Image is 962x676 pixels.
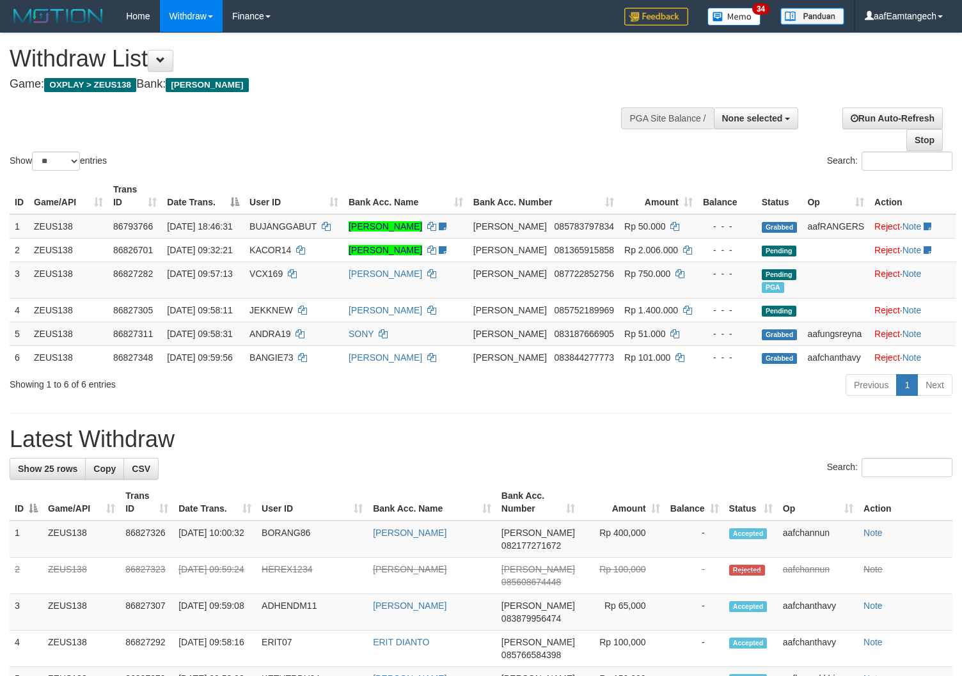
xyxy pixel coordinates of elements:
[665,594,724,631] td: -
[665,484,724,521] th: Balance: activate to sort column ascending
[714,107,799,129] button: None selected
[10,594,43,631] td: 3
[762,329,798,340] span: Grabbed
[778,521,858,558] td: aafchannun
[249,245,291,255] span: KACOR14
[858,484,952,521] th: Action
[473,245,547,255] span: [PERSON_NAME]
[757,178,803,214] th: Status
[123,458,159,480] a: CSV
[501,601,575,611] span: [PERSON_NAME]
[707,8,761,26] img: Button%20Memo.svg
[373,601,446,611] a: [PERSON_NAME]
[869,322,956,345] td: ·
[256,631,368,667] td: ERIT07
[501,613,561,624] span: Copy 083879956474 to clipboard
[10,238,29,262] td: 2
[874,329,900,339] a: Reject
[249,269,283,279] span: VCX169
[167,245,232,255] span: [DATE] 09:32:21
[703,304,752,317] div: - - -
[869,178,956,214] th: Action
[729,528,768,539] span: Accepted
[173,484,256,521] th: Date Trans.: activate to sort column ascending
[29,262,108,298] td: ZEUS138
[167,221,232,232] span: [DATE] 18:46:31
[93,464,116,474] span: Copy
[10,46,629,72] h1: Withdraw List
[874,245,900,255] a: Reject
[703,351,752,364] div: - - -
[580,558,665,594] td: Rp 100,000
[349,305,422,315] a: [PERSON_NAME]
[43,631,120,667] td: ZEUS138
[167,305,232,315] span: [DATE] 09:58:11
[903,352,922,363] a: Note
[10,458,86,480] a: Show 25 rows
[368,484,496,521] th: Bank Acc. Name: activate to sort column ascending
[349,245,422,255] a: [PERSON_NAME]
[120,558,173,594] td: 86827323
[249,352,293,363] span: BANGIE73
[167,329,232,339] span: [DATE] 09:58:31
[869,238,956,262] td: ·
[18,464,77,474] span: Show 25 rows
[173,631,256,667] td: [DATE] 09:58:16
[120,521,173,558] td: 86827326
[349,269,422,279] a: [PERSON_NAME]
[903,329,922,339] a: Note
[501,540,561,551] span: Copy 082177271672 to clipboard
[249,221,317,232] span: BUJANGGABUT
[43,558,120,594] td: ZEUS138
[703,267,752,280] div: - - -
[10,373,391,391] div: Showing 1 to 6 of 6 entries
[842,107,943,129] a: Run Auto-Refresh
[501,577,561,587] span: Copy 085608674448 to clipboard
[698,178,757,214] th: Balance
[343,178,468,214] th: Bank Acc. Name: activate to sort column ascending
[665,631,724,667] td: -
[43,484,120,521] th: Game/API: activate to sort column ascending
[10,214,29,239] td: 1
[903,245,922,255] a: Note
[10,298,29,322] td: 4
[167,269,232,279] span: [DATE] 09:57:13
[29,345,108,369] td: ZEUS138
[555,329,614,339] span: Copy 083187666905 to clipboard
[108,178,162,214] th: Trans ID: activate to sort column ascending
[249,329,291,339] span: ANDRA19
[762,246,796,256] span: Pending
[120,594,173,631] td: 86827307
[256,558,368,594] td: HEREX1234
[869,345,956,369] td: ·
[665,521,724,558] td: -
[863,637,883,647] a: Note
[903,305,922,315] a: Note
[874,221,900,232] a: Reject
[10,521,43,558] td: 1
[665,558,724,594] td: -
[120,631,173,667] td: 86827292
[580,594,665,631] td: Rp 65,000
[373,564,446,574] a: [PERSON_NAME]
[10,484,43,521] th: ID: activate to sort column descending
[43,521,120,558] td: ZEUS138
[501,637,575,647] span: [PERSON_NAME]
[173,521,256,558] td: [DATE] 10:00:32
[32,152,80,171] select: Showentries
[10,152,107,171] label: Show entries
[778,484,858,521] th: Op: activate to sort column ascending
[863,601,883,611] a: Note
[729,601,768,612] span: Accepted
[917,374,952,396] a: Next
[29,178,108,214] th: Game/API: activate to sort column ascending
[10,6,107,26] img: MOTION_logo.png
[896,374,918,396] a: 1
[703,244,752,256] div: - - -
[555,245,614,255] span: Copy 081365915858 to clipboard
[869,262,956,298] td: ·
[762,282,784,293] span: Marked by aafRornrotha
[778,631,858,667] td: aafchanthavy
[862,458,952,477] input: Search:
[120,484,173,521] th: Trans ID: activate to sort column ascending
